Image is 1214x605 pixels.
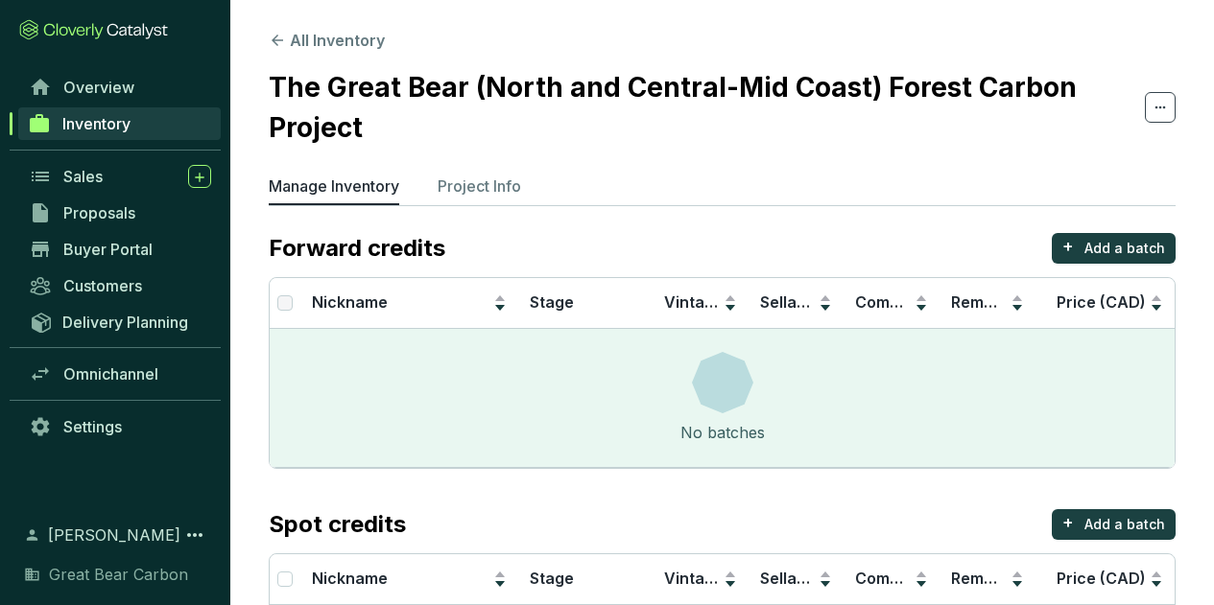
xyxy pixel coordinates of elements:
span: [PERSON_NAME] [48,524,180,547]
a: Overview [19,71,221,104]
a: Customers [19,269,221,302]
span: Overview [63,78,134,97]
button: +Add a batch [1052,509,1176,540]
a: Settings [19,410,221,443]
span: Stage [530,569,574,588]
span: Remaining [951,292,1030,312]
p: + [1062,509,1074,536]
span: Customers [63,276,142,295]
span: Nickname [312,569,388,588]
p: Add a batch [1084,239,1165,258]
span: Great Bear Carbon [49,563,188,586]
span: Committed [855,292,938,312]
p: + [1062,233,1074,260]
span: Stage [530,292,574,312]
span: Price (CAD) [1057,569,1146,588]
span: Sellable [760,292,820,312]
h2: The Great Bear (North and Central-Mid Coast) Forest Carbon Project [269,67,1145,148]
th: Stage [518,278,653,329]
p: Add a batch [1084,515,1165,534]
a: Omnichannel [19,358,221,390]
span: Omnichannel [63,364,158,384]
span: Delivery Planning [62,313,188,332]
p: Forward credits [269,233,445,264]
th: Stage [518,554,653,605]
a: Inventory [18,107,221,140]
span: Inventory [62,114,131,133]
span: Vintage [664,569,724,588]
div: No batches [680,421,765,444]
span: Buyer Portal [63,240,153,259]
span: Committed [855,569,938,588]
p: Manage Inventory [269,175,399,198]
span: Settings [63,417,122,436]
button: All Inventory [269,29,385,52]
span: Vintage [664,292,724,312]
span: Price (CAD) [1057,292,1146,312]
a: Delivery Planning [19,306,221,337]
p: Spot credits [269,509,406,540]
p: Project Info [438,175,521,198]
a: Sales [19,160,221,193]
span: Sales [63,167,103,186]
a: Buyer Portal [19,233,221,266]
span: Proposals [63,203,135,222]
button: +Add a batch [1052,233,1176,264]
span: Remaining [951,569,1030,588]
span: Sellable [760,569,820,588]
span: Nickname [312,292,388,312]
a: Proposals [19,197,221,229]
